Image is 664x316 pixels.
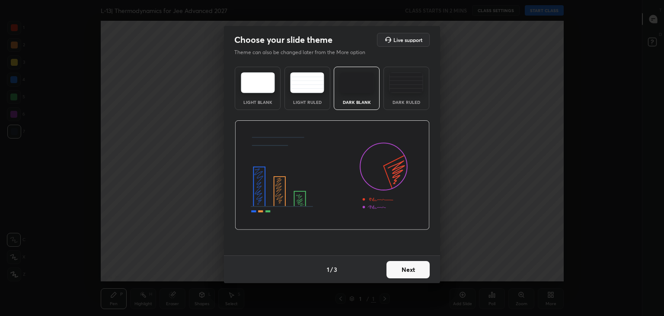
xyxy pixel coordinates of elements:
[386,261,430,278] button: Next
[334,265,337,274] h4: 3
[339,100,374,104] div: Dark Blank
[290,72,324,93] img: lightRuledTheme.5fabf969.svg
[234,48,374,56] p: Theme can also be changed later from the More option
[340,72,374,93] img: darkTheme.f0cc69e5.svg
[234,34,332,45] h2: Choose your slide theme
[330,265,333,274] h4: /
[240,100,275,104] div: Light Blank
[389,100,424,104] div: Dark Ruled
[327,265,329,274] h4: 1
[393,37,422,42] h5: Live support
[235,120,430,230] img: darkThemeBanner.d06ce4a2.svg
[290,100,325,104] div: Light Ruled
[389,72,423,93] img: darkRuledTheme.de295e13.svg
[241,72,275,93] img: lightTheme.e5ed3b09.svg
